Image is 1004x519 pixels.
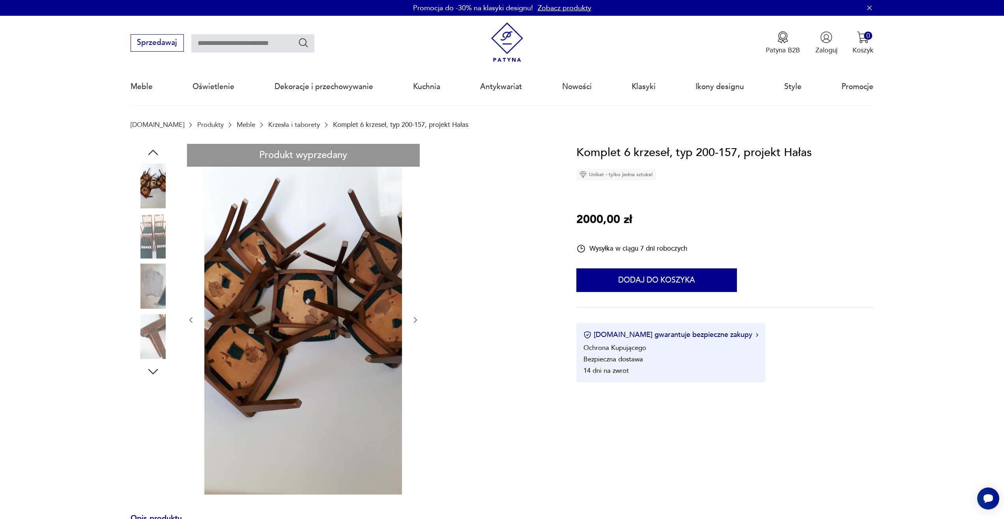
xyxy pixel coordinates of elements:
[696,69,744,105] a: Ikony designu
[131,34,184,52] button: Sprzedawaj
[131,264,176,309] img: Zdjęcie produktu Komplet 6 krzeseł, typ 200-157, projekt Hałas
[576,268,737,292] button: Dodaj do koszyka
[784,69,802,105] a: Style
[853,31,873,55] button: 0Koszyk
[766,31,800,55] button: Patyna B2B
[268,121,320,128] a: Krzesła i taborety
[583,366,629,375] li: 14 dni na zwrot
[131,69,153,105] a: Meble
[487,22,527,62] img: Patyna - sklep z meblami i dekoracjami vintage
[131,214,176,259] img: Zdjęcie produktu Komplet 6 krzeseł, typ 200-157, projekt Hałas
[237,121,255,128] a: Meble
[576,144,812,162] h1: Komplet 6 krzeseł, typ 200-157, projekt Hałas
[583,331,591,339] img: Ikona certyfikatu
[576,211,632,229] p: 2000,00 zł
[820,31,832,43] img: Ikonka użytkownika
[333,121,468,128] p: Komplet 6 krzeseł, typ 200-157, projekt Hałas
[766,46,800,55] p: Patyna B2B
[480,69,522,105] a: Antykwariat
[298,37,309,48] button: Szukaj
[777,31,789,43] img: Ikona medalu
[562,69,592,105] a: Nowości
[131,40,184,47] a: Sprzedawaj
[853,46,873,55] p: Koszyk
[857,31,869,43] img: Ikona koszyka
[632,69,656,105] a: Klasyki
[815,46,838,55] p: Zaloguj
[815,31,838,55] button: Zaloguj
[576,244,687,253] div: Wysyłka w ciągu 7 dni roboczych
[131,314,176,359] img: Zdjęcie produktu Komplet 6 krzeseł, typ 200-157, projekt Hałas
[187,144,420,167] div: Produkt wyprzedany
[583,343,646,352] li: Ochrona Kupującego
[131,164,176,208] img: Zdjęcie produktu Komplet 6 krzeseł, typ 200-157, projekt Hałas
[204,144,402,495] img: Zdjęcie produktu Komplet 6 krzeseł, typ 200-157, projekt Hałas
[864,32,872,40] div: 0
[538,3,591,13] a: Zobacz produkty
[131,121,184,128] a: [DOMAIN_NAME]
[413,3,533,13] p: Promocja do -30% na klasyki designu!
[576,169,656,180] div: Unikat - tylko jedna sztuka!
[413,69,440,105] a: Kuchnia
[583,355,643,364] li: Bezpieczna dostawa
[756,333,758,337] img: Ikona strzałki w prawo
[766,31,800,55] a: Ikona medaluPatyna B2B
[841,69,873,105] a: Promocje
[193,69,234,105] a: Oświetlenie
[197,121,224,128] a: Produkty
[583,330,758,340] button: [DOMAIN_NAME] gwarantuje bezpieczne zakupy
[977,487,999,510] iframe: Smartsupp widget button
[275,69,373,105] a: Dekoracje i przechowywanie
[580,171,587,178] img: Ikona diamentu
